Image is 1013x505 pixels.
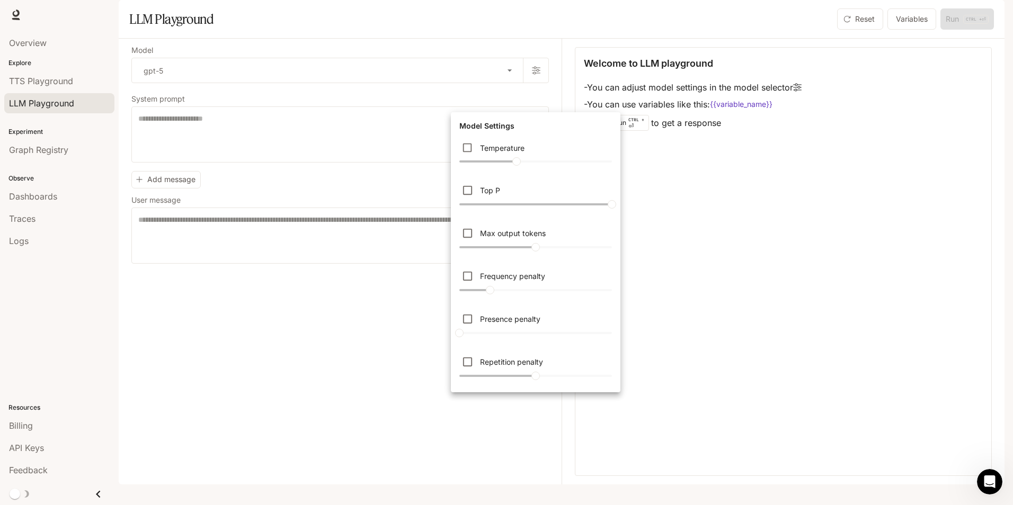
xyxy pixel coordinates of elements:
[977,469,1002,494] iframe: Intercom live chat
[480,185,500,196] p: Top P
[480,356,543,367] p: Repetition penalty
[480,142,525,154] p: Temperature
[480,270,545,282] p: Frequency penalty
[480,313,540,324] p: Presence penalty
[455,264,616,302] div: Penalizes new tokens based on their existing frequency in the generated text. Higher values decre...
[480,228,546,239] p: Max output tokens
[455,116,519,136] h6: Model Settings
[455,221,616,259] div: Sets the maximum number of tokens (words or subwords) in the generated output. Directly controls ...
[455,178,616,217] div: Maintains diversity and naturalness by considering only the tokens with the highest cumulative pr...
[455,349,616,388] div: Penalizes new tokens based on whether they appear in the prompt or the generated text so far. Val...
[455,306,616,345] div: Penalizes new tokens based on whether they appear in the generated text so far. Higher values inc...
[455,136,616,174] div: Controls the creativity and randomness of the response. Higher values (e.g., 0.8) result in more ...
